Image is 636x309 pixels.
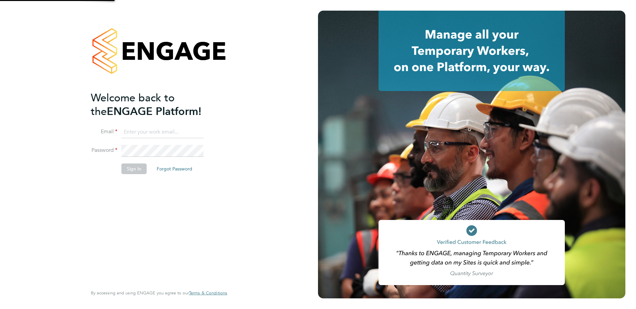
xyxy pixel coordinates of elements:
[91,91,175,118] span: Welcome back to the
[121,126,204,138] input: Enter your work email...
[189,290,227,296] a: Terms & Conditions
[91,128,117,135] label: Email
[189,290,227,296] span: Terms & Conditions
[151,163,198,174] button: Forgot Password
[91,147,117,154] label: Password
[91,91,221,118] h2: ENGAGE Platform!
[121,163,147,174] button: Sign In
[91,290,227,296] span: By accessing and using ENGAGE you agree to our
